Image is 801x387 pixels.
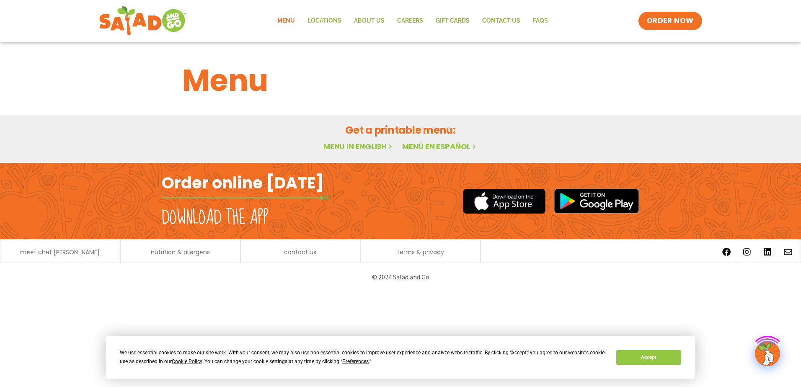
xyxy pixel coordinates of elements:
a: FAQs [527,11,554,31]
a: Menu [271,11,301,31]
h2: Order online [DATE] [162,173,324,193]
a: Menú en español [402,141,478,152]
img: fork [162,196,329,200]
h1: Menu [182,58,619,103]
a: nutrition & allergens [151,249,210,255]
span: Cookie Policy [172,359,202,364]
div: Cookie Consent Prompt [106,336,695,379]
p: © 2024 Salad and Go [166,271,635,283]
img: google_play [554,188,639,214]
a: ORDER NOW [638,12,702,30]
span: ORDER NOW [647,16,694,26]
h2: Download the app [162,206,269,230]
a: Contact Us [476,11,527,31]
a: terms & privacy [397,249,444,255]
button: Accept [616,350,681,365]
a: GIFT CARDS [429,11,476,31]
img: appstore [463,188,545,215]
a: contact us [284,249,316,255]
nav: Menu [271,11,554,31]
a: Locations [301,11,348,31]
h2: Get a printable menu: [182,123,619,137]
a: About Us [348,11,391,31]
img: new-SAG-logo-768×292 [99,4,187,38]
a: Careers [391,11,429,31]
div: We use essential cookies to make our site work. With your consent, we may also use non-essential ... [120,348,606,366]
a: Menu in English [323,141,394,152]
span: Preferences [342,359,369,364]
a: meet chef [PERSON_NAME] [20,249,100,255]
